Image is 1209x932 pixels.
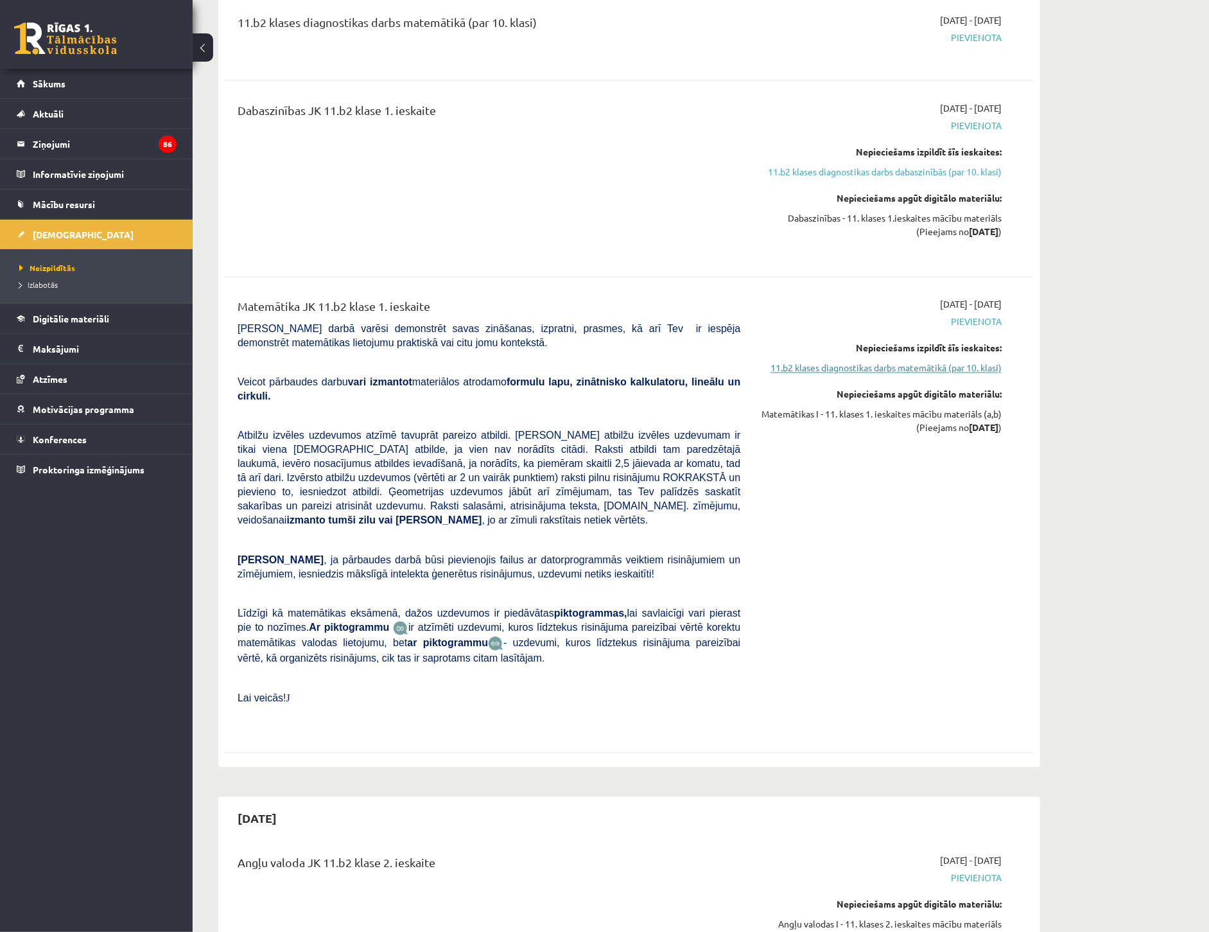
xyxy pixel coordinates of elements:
span: Konferences [33,434,87,445]
div: Matemātika JK 11.b2 klase 1. ieskaite [238,298,740,322]
a: Izlabotās [19,279,180,290]
div: Nepieciešams apgūt digitālo materiālu: [760,388,1002,401]
div: 11.b2 klases diagnostikas darbs matemātikā (par 10. klasi) [238,13,740,37]
b: ar piktogrammu [407,638,488,649]
img: JfuEzvunn4EvwAAAAASUVORK5CYII= [393,621,408,636]
span: Veicot pārbaudes darbu materiālos atrodamo [238,377,740,402]
span: , ja pārbaudes darbā būsi pievienojis failus ar datorprogrammās veiktiem risinājumiem un zīmējumi... [238,555,740,580]
span: Atbilžu izvēles uzdevumos atzīmē tavuprāt pareizo atbildi. [PERSON_NAME] atbilžu izvēles uzdevuma... [238,430,740,526]
b: izmanto [287,515,326,526]
div: Nepieciešams izpildīt šīs ieskaites: [760,145,1002,159]
legend: Informatīvie ziņojumi [33,159,177,189]
strong: [DATE] [969,422,998,434]
i: 86 [159,136,177,153]
a: Proktoringa izmēģinājums [17,455,177,484]
div: Nepieciešams apgūt digitālo materiālu: [760,898,1002,911]
a: Aktuāli [17,99,177,128]
span: Sākums [33,78,65,89]
a: Digitālie materiāli [17,304,177,333]
strong: [DATE] [969,225,998,237]
span: Neizpildītās [19,263,75,273]
span: Izlabotās [19,279,58,290]
b: formulu lapu, zinātnisko kalkulatoru, lineālu un cirkuli. [238,377,740,402]
img: wKvN42sLe3LLwAAAABJRU5ErkJggg== [488,637,503,651]
b: vari izmantot [348,377,412,388]
a: Konferences [17,425,177,454]
a: Mācību resursi [17,189,177,219]
h2: [DATE] [225,804,290,834]
a: Neizpildītās [19,262,180,274]
span: [DATE] - [DATE] [940,298,1002,312]
a: 11.b2 klases diagnostikas darbs dabaszinībās (par 10. klasi) [760,165,1002,179]
a: Maksājumi [17,334,177,364]
span: Pievienota [760,315,1002,329]
span: J [286,693,290,704]
span: Pievienota [760,872,1002,885]
a: Motivācijas programma [17,394,177,424]
b: tumši zilu vai [PERSON_NAME] [328,515,482,526]
legend: Maksājumi [33,334,177,364]
span: [DATE] - [DATE] [940,101,1002,115]
b: Ar piktogrammu [309,622,389,633]
div: Dabaszinības - 11. klases 1.ieskaites mācību materiāls (Pieejams no ) [760,211,1002,238]
span: Motivācijas programma [33,403,134,415]
span: Aktuāli [33,108,64,119]
span: [PERSON_NAME] [238,555,324,566]
div: Matemātikas I - 11. klases 1. ieskaites mācību materiāls (a,b) (Pieejams no ) [760,408,1002,435]
span: ir atzīmēti uzdevumi, kuros līdztekus risinājuma pareizībai vērtē korektu matemātikas valodas lie... [238,622,740,649]
span: [PERSON_NAME] darbā varēsi demonstrēt savas zināšanas, izpratni, prasmes, kā arī Tev ir iespēja d... [238,324,740,349]
a: Rīgas 1. Tālmācības vidusskola [14,22,117,55]
span: Pievienota [760,119,1002,132]
div: Dabaszinības JK 11.b2 klase 1. ieskaite [238,101,740,125]
span: [DATE] - [DATE] [940,854,1002,868]
a: Informatīvie ziņojumi [17,159,177,189]
span: Digitālie materiāli [33,313,109,324]
span: [DEMOGRAPHIC_DATA] [33,229,134,240]
div: Angļu valoda JK 11.b2 klase 2. ieskaite [238,854,740,878]
a: 11.b2 klases diagnostikas darbs matemātikā (par 10. klasi) [760,362,1002,375]
span: Proktoringa izmēģinājums [33,464,144,475]
legend: Ziņojumi [33,129,177,159]
span: Pievienota [760,31,1002,44]
div: Nepieciešams izpildīt šīs ieskaites: [760,342,1002,355]
a: Sākums [17,69,177,98]
a: [DEMOGRAPHIC_DATA] [17,220,177,249]
b: piktogrammas, [554,608,627,619]
div: Nepieciešams apgūt digitālo materiālu: [760,191,1002,205]
a: Atzīmes [17,364,177,394]
span: Līdzīgi kā matemātikas eksāmenā, dažos uzdevumos ir piedāvātas lai savlaicīgi vari pierast pie to... [238,608,740,633]
a: Ziņojumi86 [17,129,177,159]
span: Mācību resursi [33,198,95,210]
span: Atzīmes [33,373,67,385]
span: [DATE] - [DATE] [940,13,1002,27]
span: Lai veicās! [238,693,286,704]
